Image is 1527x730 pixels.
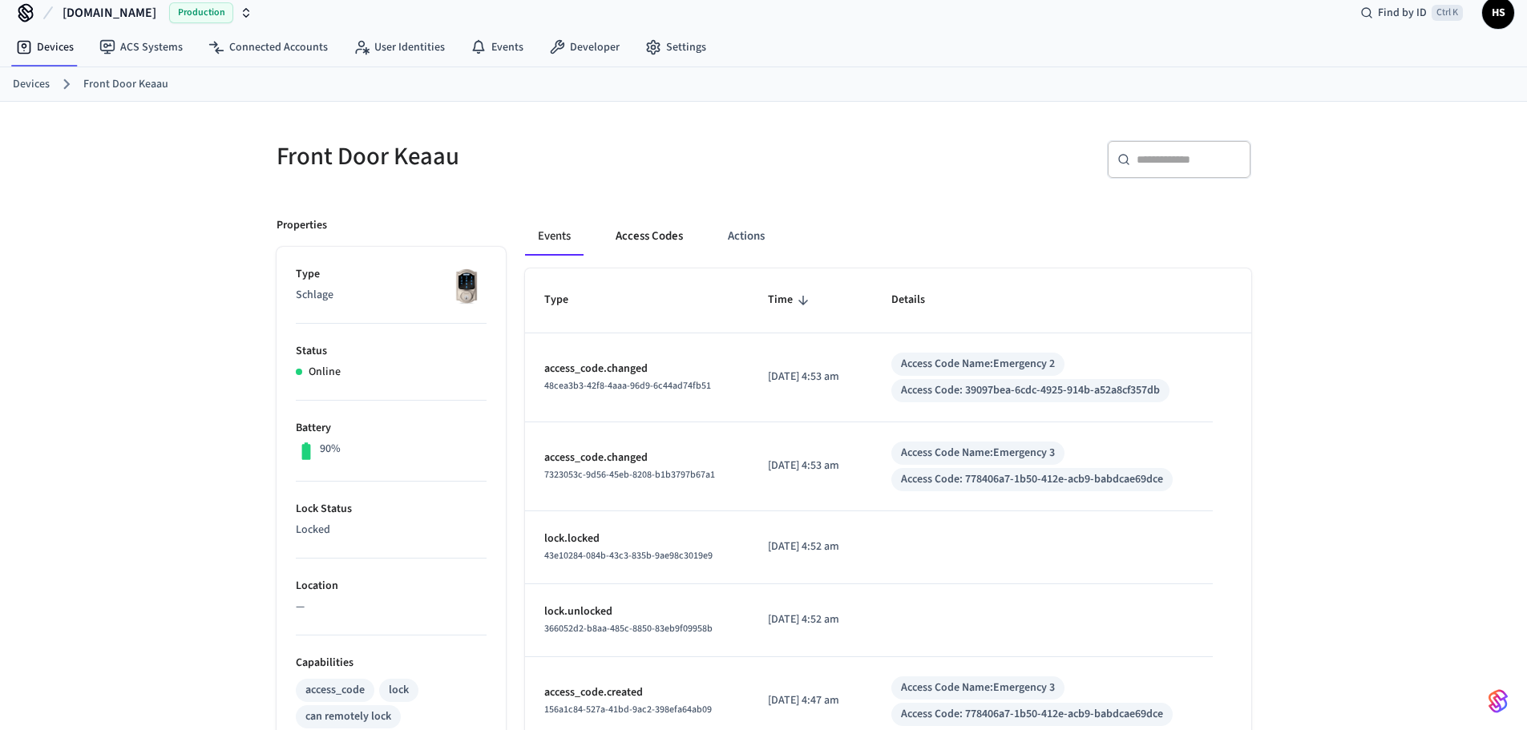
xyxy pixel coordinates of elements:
p: access_code.changed [544,361,730,377]
p: Lock Status [296,501,487,518]
p: access_code.created [544,684,730,701]
a: Devices [3,33,87,62]
span: 7323053c-9d56-45eb-8208-b1b3797b67a1 [544,468,715,482]
p: 90% [320,441,341,458]
button: Access Codes [603,217,696,256]
a: User Identities [341,33,458,62]
div: lock [389,682,409,699]
p: access_code.changed [544,450,730,466]
img: Schlage Sense Smart Deadbolt with Camelot Trim, Front [446,266,487,306]
p: Type [296,266,487,283]
p: Status [296,343,487,360]
p: Battery [296,420,487,437]
p: lock.locked [544,530,730,547]
a: Settings [632,33,719,62]
span: 48cea3b3-42f8-4aaa-96d9-6c44ad74fb51 [544,379,711,393]
h5: Front Door Keaau [277,140,754,173]
a: Front Door Keaau [83,76,168,93]
div: Access Code: 778406a7-1b50-412e-acb9-babdcae69dce [901,706,1163,723]
button: Actions [715,217,778,256]
span: Production [169,2,233,23]
p: Online [309,364,341,381]
p: lock.unlocked [544,603,730,620]
span: [DOMAIN_NAME] [63,3,156,22]
span: Type [544,288,589,313]
span: Details [891,288,946,313]
div: Access Code: 778406a7-1b50-412e-acb9-babdcae69dce [901,471,1163,488]
p: [DATE] 4:53 am [768,458,853,474]
p: Schlage [296,287,487,304]
button: Events [525,217,584,256]
span: Time [768,288,814,313]
p: [DATE] 4:52 am [768,538,853,555]
span: 43e10284-084b-43c3-835b-9ae98c3019e9 [544,549,713,563]
a: ACS Systems [87,33,196,62]
div: ant example [525,217,1251,256]
a: Connected Accounts [196,33,341,62]
p: [DATE] 4:53 am [768,369,853,385]
p: Capabilities [296,655,487,672]
div: can remotely lock [305,708,391,725]
a: Events [458,33,536,62]
p: Locked [296,522,487,538]
p: — [296,599,487,615]
span: 156a1c84-527a-41bd-9ac2-398efa64ab09 [544,703,712,716]
span: Ctrl K [1432,5,1463,21]
div: Access Code Name: Emergency 3 [901,680,1055,696]
span: 366052d2-b8aa-485c-8850-83eb9f09958b [544,622,713,635]
img: SeamLogoGradient.69752ec5.svg [1489,688,1508,714]
p: [DATE] 4:52 am [768,611,853,628]
p: [DATE] 4:47 am [768,692,853,709]
div: Access Code Name: Emergency 3 [901,445,1055,462]
div: Access Code Name: Emergency 2 [901,356,1055,373]
p: Location [296,578,487,595]
a: Developer [536,33,632,62]
span: Find by ID [1378,5,1427,21]
div: access_code [305,682,365,699]
a: Devices [13,76,50,93]
p: Properties [277,217,327,234]
div: Access Code: 39097bea-6cdc-4925-914b-a52a8cf357db [901,382,1160,399]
